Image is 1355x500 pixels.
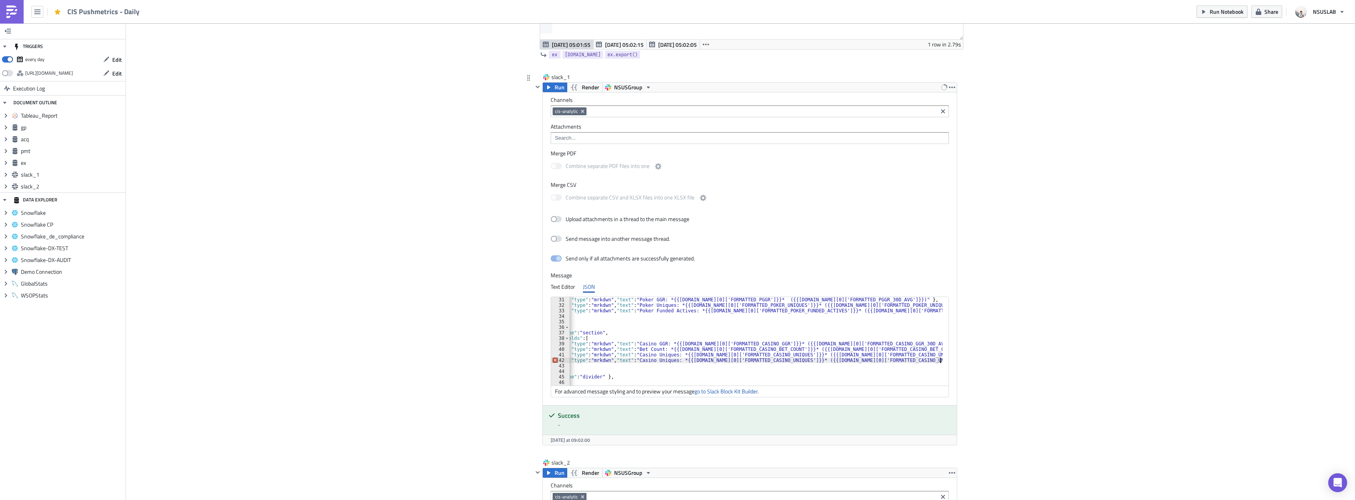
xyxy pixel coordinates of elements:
[21,159,124,166] span: ex
[614,468,642,478] span: NSUSGroup
[1290,3,1349,20] button: NSUSLAB
[551,235,671,242] label: Send message into another message thread.
[551,150,949,157] label: Merge PDF
[21,171,124,178] span: slack_1
[555,494,578,500] span: cis-analytic
[605,41,644,49] span: [DATE] 05:02:15
[551,482,949,489] label: Channels
[21,245,124,252] span: Snowflake-DX-TEST
[558,421,951,429] div: -
[1328,473,1347,492] div: Open Intercom Messenger
[579,107,587,115] button: Remove Tag
[551,303,570,308] div: 32
[551,297,570,303] div: 31
[1313,7,1336,16] span: NSUSLAB
[3,3,411,9] p: DAILY - CIS Pushmetrics for cis-analytic channel
[646,40,700,49] button: [DATE] 05:02:05
[653,162,663,171] button: Combine separate PDF files into one
[694,387,757,395] a: go to Slack Block Kit Builder
[551,380,570,385] div: 46
[533,82,542,92] button: Hide content
[551,459,583,467] span: slack_2
[938,107,948,116] button: Clear selected items
[112,69,122,77] span: Edit
[602,468,654,478] button: NSUSGroup
[552,51,557,59] span: ex
[67,7,140,16] span: CIS Pushmetrics - Daily
[533,468,542,477] button: Hide content
[551,325,570,330] div: 36
[21,136,124,143] span: acq
[602,83,654,92] button: NSUSGroup
[551,363,570,369] div: 43
[1294,5,1308,18] img: Avatar
[567,83,603,92] button: Render
[567,468,603,478] button: Render
[551,336,570,341] div: 38
[605,51,640,59] a: ex.export()
[551,181,949,188] label: Merge CSV
[1197,6,1247,18] button: Run Notebook
[1264,7,1278,16] span: Share
[552,41,590,49] span: [DATE] 05:01:55
[583,281,595,293] div: JSON
[607,51,638,59] span: ex.export()
[540,40,594,49] button: [DATE] 05:01:55
[21,268,124,275] span: Demo Connection
[551,374,570,380] div: 45
[614,83,642,92] span: NSUSGroup
[13,39,43,54] div: TRIGGERS
[13,96,57,110] div: DOCUMENT OUTLINE
[551,162,663,172] label: Combine separate PDF files into one
[551,73,583,81] span: slack_1
[551,358,570,363] div: 42
[558,412,951,419] h5: Success
[21,233,124,240] span: Snowflake_de_compliance
[3,3,411,9] body: Rich Text Area. Press ALT-0 for help.
[562,51,603,59] a: [DOMAIN_NAME]
[928,40,961,49] div: 1 row in 2.79s
[21,256,124,264] span: Snowflake-DX-AUDIT
[551,386,948,397] div: For advanced message styling and to preview your message .
[551,314,570,319] div: 34
[543,83,567,92] button: Run
[551,281,575,293] div: Text Editor
[658,41,697,49] span: [DATE] 05:02:05
[551,330,570,336] div: 37
[551,385,570,391] div: 47
[551,308,570,314] div: 33
[551,272,949,279] label: Message
[551,369,570,374] div: 44
[21,148,124,155] span: pmt
[593,40,647,49] button: [DATE] 05:02:15
[582,468,599,478] span: Render
[1251,6,1282,18] button: Share
[13,193,57,207] div: DATA EXPLORER
[553,134,946,142] input: Search...
[6,6,18,18] img: PushMetrics
[551,341,570,347] div: 39
[551,216,689,223] label: Upload attachments in a thread to the main message
[543,468,567,478] button: Run
[555,468,564,478] span: Run
[551,193,708,203] label: Combine separate CSV and XLSX files into one XLSX file
[555,83,564,92] span: Run
[1210,7,1244,16] span: Run Notebook
[551,96,949,103] label: Channels
[112,55,122,64] span: Edit
[21,112,124,119] span: Tableau_Report
[555,108,578,114] span: cis-analytic
[21,183,124,190] span: slack_2
[551,352,570,358] div: 41
[698,193,708,203] button: Combine separate CSV and XLSX files into one XLSX file
[566,255,695,262] div: Send only if all attachments are successfully generated.
[13,81,45,96] span: Execution Log
[551,123,949,130] label: Attachments
[25,54,45,65] div: every day
[551,319,570,325] div: 35
[21,280,124,287] span: GlobalStats
[21,292,124,299] span: WSOPStats
[99,54,126,66] button: Edit
[582,83,599,92] span: Render
[99,67,126,79] button: Edit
